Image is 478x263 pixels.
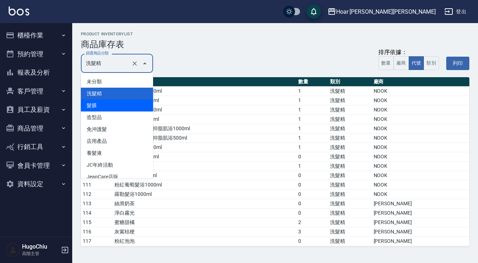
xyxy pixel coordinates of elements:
button: 報表及分析 [3,63,69,82]
th: 類別 [328,77,372,87]
td: [PERSON_NAME] [372,246,470,255]
td: 洗髮精 [328,218,372,227]
button: 類別 [423,56,439,70]
td: NOOK [372,115,470,124]
button: 商品管理 [3,119,69,138]
td: 洗髮精 [328,180,372,190]
th: 廠商 [372,77,470,87]
label: 篩選商品分類 [86,51,109,56]
h3: 商品庫存表 [81,39,469,49]
button: 數量 [378,56,394,70]
button: 列印 [446,57,469,70]
td: 洗髮精 [328,143,372,152]
td: [PERSON_NAME] [372,218,470,227]
td: [PERSON_NAME] [372,227,470,237]
td: [PERSON_NAME] [372,237,470,246]
td: 洗髮精 [328,162,372,171]
td: 洗髮精 [328,246,372,255]
button: 登出 [442,5,469,18]
td: 灰紫桔梗 [113,227,296,237]
td: 0 [296,237,328,246]
td: 113 [81,199,113,209]
td: NOOK [372,143,470,152]
td: 114 [81,209,113,218]
td: 0 [296,209,328,218]
td: 粉紅泡泡 [113,237,296,246]
td: 0 [296,180,328,190]
td: 山楂髮浴1000ml [113,162,296,171]
td: 淨化活力肌浴500ml [113,115,296,124]
td: 116 [81,227,113,237]
td: 洗髮精 [328,209,372,218]
td: 1 [296,133,328,143]
th: 數量 [296,77,328,87]
td: 絲滑奶茶 [113,199,296,209]
button: 會員卡管理 [3,156,69,175]
td: 1 [296,143,328,152]
button: 預約管理 [3,45,69,63]
td: 118 [81,246,113,255]
td: 1 [296,162,328,171]
td: NOOK [372,152,470,162]
p: 高階主管 [22,250,59,257]
td: 1 [296,115,328,124]
li: JC年終活動 [81,159,153,171]
td: 賦活能量肌浴1000ml [113,87,296,96]
td: 0 [296,199,328,209]
li: JeanCare店販 [81,171,153,183]
input: 分類名稱 [84,57,130,70]
td: 0 [296,246,328,255]
td: NOOK [372,87,470,96]
td: 3 [296,227,328,237]
th: 名稱 [113,77,296,87]
button: Hoar [PERSON_NAME][PERSON_NAME] [325,4,439,19]
td: [PERSON_NAME] [372,199,470,209]
td: 1 [296,124,328,133]
td: 洗髮精 [328,171,372,180]
td: 1 [296,96,328,105]
button: 員工及薪資 [3,100,69,119]
div: Hoar [PERSON_NAME][PERSON_NAME] [336,7,436,16]
td: 蜜糖甜橘 [113,218,296,227]
td: 洗髮精 [328,190,372,199]
img: Logo [9,6,29,16]
li: 未分類 [81,76,153,88]
td: NOOK [372,124,470,133]
td: 洗髮精 [328,96,372,105]
td: 強力舒緩肌浴500ml [113,152,296,162]
li: 造型品 [81,111,153,123]
td: 玫瑰酒紅 [113,246,296,255]
td: 洗髮精 [328,105,372,115]
td: [PERSON_NAME] [372,209,470,218]
button: save [307,4,321,19]
td: 115 [81,218,113,227]
button: 櫃檯作業 [3,26,69,45]
td: 0 [296,152,328,162]
td: 強力舒緩肌浴1000ml [113,143,296,152]
td: NOOK [372,162,470,171]
button: 行銷工具 [3,137,69,156]
td: NOOK [372,105,470,115]
td: 洗髮精 [328,237,372,246]
td: 淨白霧光 [113,209,296,218]
li: 免沖護髮 [81,123,153,135]
td: NOOK [372,133,470,143]
td: 洗髮精 [328,87,372,96]
td: 1 [296,87,328,96]
td: 羅勒髮浴1000ml [113,190,296,199]
td: 1 [296,105,328,115]
button: Clear [130,58,140,69]
td: 洗髮精 [328,124,372,133]
td: NOOK [372,96,470,105]
button: 資料設定 [3,175,69,193]
td: 羊蹄草髮浴1000ml [113,171,296,180]
td: 洗髮精 [328,199,372,209]
td: 0 [296,190,328,199]
li: 洗髮精 [81,88,153,100]
td: 洗髮精 [328,115,372,124]
td: 洗髮精 [328,152,372,162]
li: 養髮液 [81,147,153,159]
td: 0 [296,171,328,180]
td: 112 [81,190,113,199]
button: 客戶管理 [3,82,69,101]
